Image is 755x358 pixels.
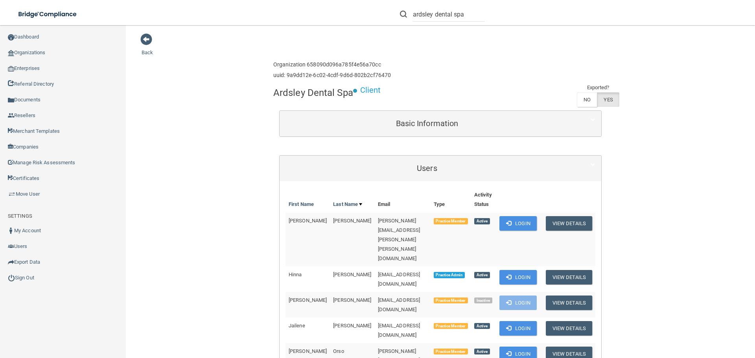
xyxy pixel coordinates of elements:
span: [PERSON_NAME] [289,297,327,303]
label: SETTINGS [8,211,32,221]
img: icon-export.b9366987.png [8,259,14,265]
span: [EMAIL_ADDRESS][DOMAIN_NAME] [378,272,420,287]
a: Basic Information [285,115,595,132]
h4: Ardsley Dental Spa [273,88,353,98]
button: View Details [546,270,592,285]
label: YES [597,92,619,107]
span: [PERSON_NAME] [289,218,327,224]
button: Login [499,270,537,285]
th: Type [431,187,471,213]
span: [PERSON_NAME] [333,272,371,277]
span: Practice Admin [434,272,465,278]
span: Active [474,218,490,224]
span: [PERSON_NAME] [333,323,371,329]
img: ic-search.3b580494.png [400,11,407,18]
span: Orso [333,348,344,354]
a: Users [285,160,595,177]
span: Practice Member [434,297,468,304]
span: Inactive [474,297,493,304]
span: [EMAIL_ADDRESS][DOMAIN_NAME] [378,323,420,338]
img: enterprise.0d942306.png [8,66,14,72]
span: Active [474,323,490,329]
img: ic_user_dark.df1a06c3.png [8,228,14,234]
span: [PERSON_NAME][EMAIL_ADDRESS][PERSON_NAME][PERSON_NAME][DOMAIN_NAME] [378,218,420,261]
span: Jailene [289,323,305,329]
h6: Organization 658090d096a785f4e56a70cc [273,62,391,68]
input: Search [413,7,485,22]
button: View Details [546,296,592,310]
a: Last Name [333,200,362,209]
td: Exported? [577,83,619,92]
button: Login [499,321,537,336]
span: Practice Member [434,323,468,329]
span: [PERSON_NAME] [333,218,371,224]
button: View Details [546,321,592,336]
a: Back [142,40,153,55]
span: Active [474,272,490,278]
p: Client [360,83,381,97]
button: Login [499,216,537,231]
th: Email [375,187,431,213]
span: Active [474,349,490,355]
span: [EMAIL_ADDRESS][DOMAIN_NAME] [378,297,420,312]
img: briefcase.64adab9b.png [8,190,16,198]
span: Hinna [289,272,302,277]
span: [PERSON_NAME] [333,297,371,303]
span: Practice Member [434,218,468,224]
label: NO [577,92,597,107]
th: Activity Status [471,187,496,213]
img: icon-documents.8dae5593.png [8,97,14,103]
button: Login [499,296,537,310]
h5: Users [285,164,569,173]
span: Practice Member [434,349,468,355]
span: [PERSON_NAME] [289,348,327,354]
img: ic_dashboard_dark.d01f4a41.png [8,34,14,40]
img: icon-users.e205127d.png [8,243,14,250]
img: bridge_compliance_login_screen.278c3ca4.svg [12,6,84,22]
button: View Details [546,216,592,231]
a: First Name [289,200,314,209]
h5: Basic Information [285,119,569,128]
h6: uuid: 9a9dd12e-6c02-4cdf-9d6d-802b2cf76470 [273,72,391,78]
img: ic_reseller.de258add.png [8,112,14,119]
img: organization-icon.f8decf85.png [8,50,14,56]
img: ic_power_dark.7ecde6b1.png [8,274,15,281]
